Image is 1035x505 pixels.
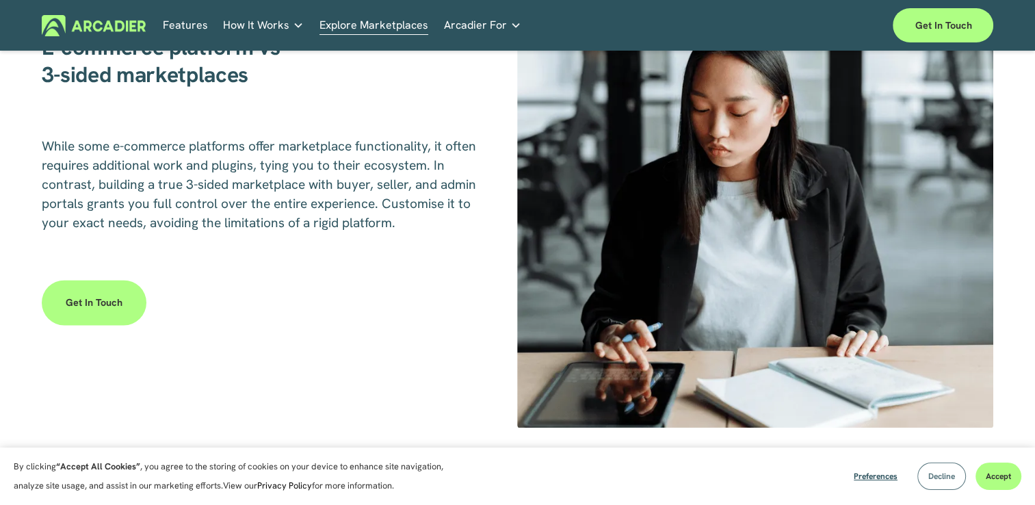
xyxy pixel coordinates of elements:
[444,15,521,36] a: folder dropdown
[42,15,146,36] img: Arcadier
[42,280,146,325] a: Get in touch
[42,33,280,89] strong: E-commerce platform vs 3-sided marketplaces
[319,15,428,36] a: Explore Marketplaces
[257,480,312,491] a: Privacy Policy
[917,463,966,490] button: Decline
[967,439,1035,505] iframe: Chat Widget
[56,461,140,472] strong: “Accept All Cookies”
[444,16,507,35] span: Arcadier For
[223,16,289,35] span: How It Works
[928,471,955,482] span: Decline
[42,138,480,231] span: While some e-commerce platforms offer marketplace functionality, it often requires additional wor...
[893,8,993,42] a: Get in touch
[163,15,208,36] a: Features
[843,463,908,490] button: Preferences
[854,471,898,482] span: Preferences
[14,457,458,495] p: By clicking , you agree to the storing of cookies on your device to enhance site navigation, anal...
[223,15,304,36] a: folder dropdown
